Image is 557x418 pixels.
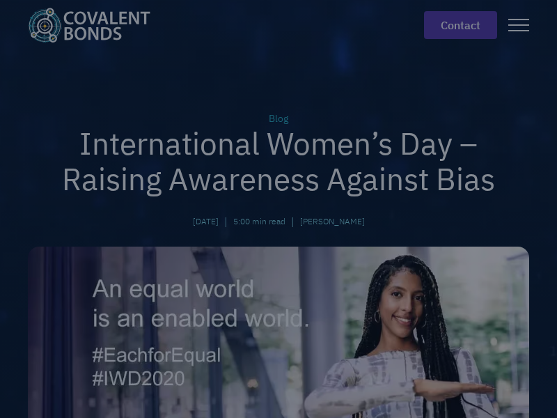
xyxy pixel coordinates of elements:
[300,215,365,228] a: [PERSON_NAME]
[28,8,150,42] img: Covalent Bonds White / Teal Logo
[28,8,162,42] a: home
[424,11,497,39] a: contact
[28,126,529,196] h1: International Women’s Day – Raising Awareness Against Bias
[28,111,529,126] div: Blog
[193,215,219,228] div: [DATE]
[291,213,295,230] div: |
[233,215,285,228] div: 5:00 min read
[224,213,228,230] div: |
